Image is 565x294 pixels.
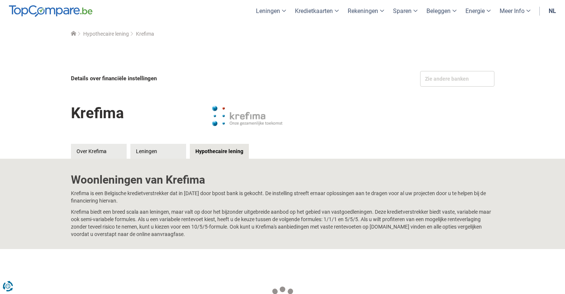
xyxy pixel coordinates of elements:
a: Hypothecaire lening [83,31,129,37]
a: Leningen [130,144,186,159]
a: Over Krefima [71,144,127,159]
a: Home [71,31,76,37]
b: Woonleningen van Krefima [71,173,205,186]
p: Krefima is een Belgische kredietverstrekker dat in [DATE] door bpost bank is gekocht. De instelli... [71,190,494,204]
div: Details over financiële instellingen [71,71,280,86]
span: Krefima [136,31,154,37]
img: TopCompare [9,5,92,17]
p: Krefima biedt een breed scala aan leningen, maar valt op door het bijzonder uitgebreide aanbod op... [71,208,494,238]
img: Krefima [210,97,285,135]
div: Zie andere banken [420,71,494,87]
a: Hypothecaire lening [190,144,249,159]
h1: Krefima [71,99,124,127]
